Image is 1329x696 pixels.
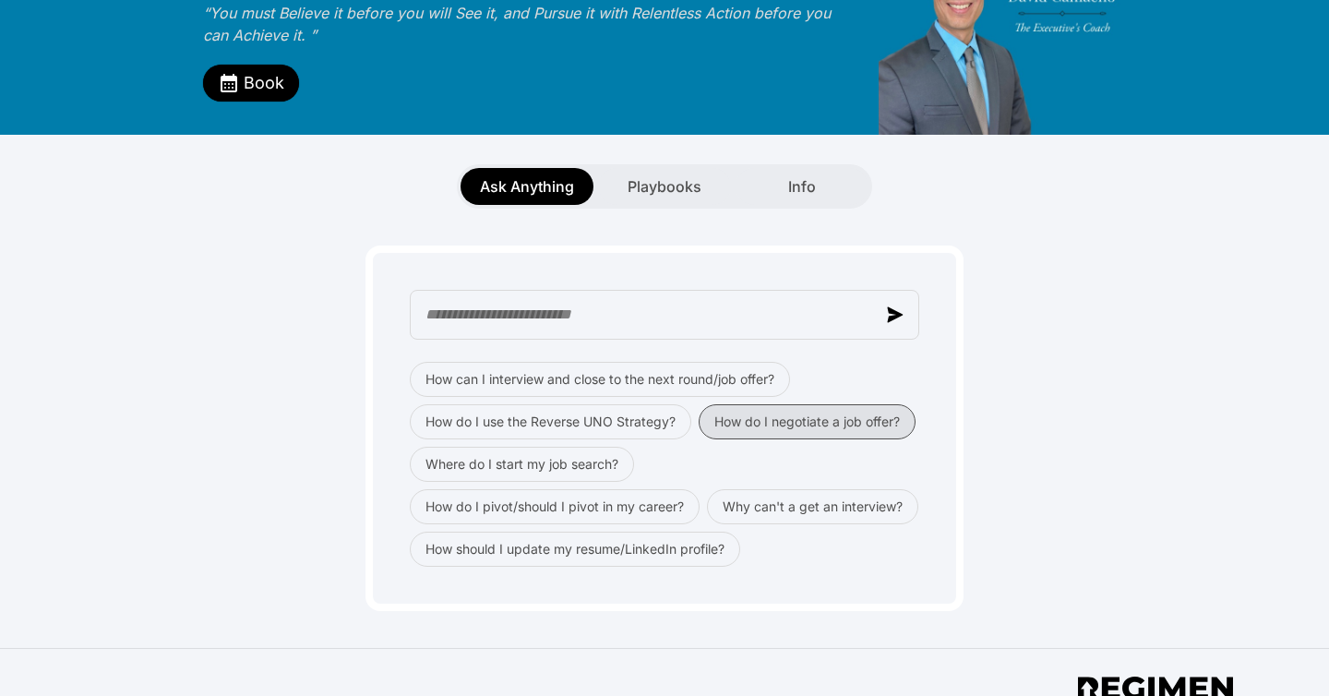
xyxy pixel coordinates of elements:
button: Ask Anything [461,168,593,205]
button: How do I negotiate a job offer? [699,404,916,439]
span: Ask Anything [480,175,574,198]
button: Why can't a get an interview? [707,489,918,524]
button: Info [736,168,868,205]
span: Book [244,70,284,96]
button: How do I use the Reverse UNO Strategy? [410,404,691,439]
span: Playbooks [628,175,701,198]
button: How should I update my resume/LinkedIn profile? [410,532,740,567]
button: Book [203,65,299,102]
button: How can I interview and close to the next round/job offer? [410,362,790,397]
button: Where do I start my job search? [410,447,634,482]
div: “You must Believe it before you will See it, and Pursue it with Relentless Action before you can ... [203,2,858,46]
button: How do I pivot/should I pivot in my career? [410,489,700,524]
span: Info [788,175,816,198]
img: send message [887,306,904,323]
button: Playbooks [598,168,731,205]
